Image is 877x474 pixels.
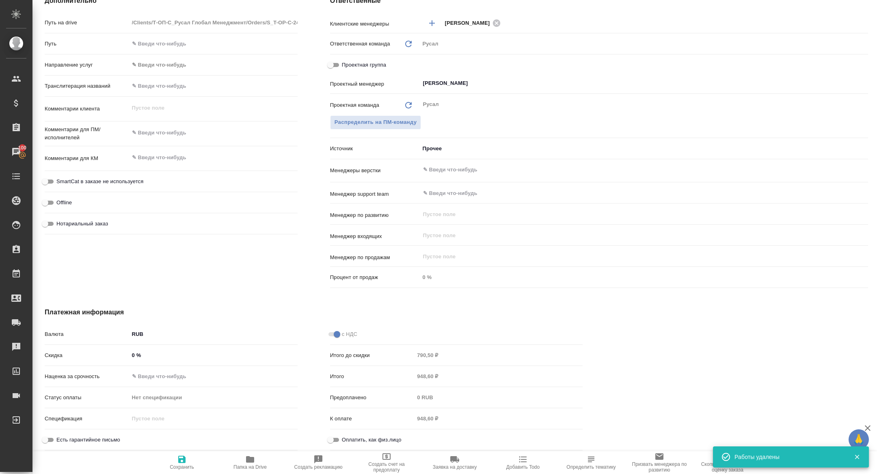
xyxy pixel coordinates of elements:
div: ✎ Введи что-нибудь [129,58,298,72]
input: Пустое поле [129,17,298,28]
p: Проектный менеджер [330,80,420,88]
button: Призвать менеджера по развитию [625,451,693,474]
span: Есть гарантийное письмо [56,436,120,444]
p: Комментарии для КМ [45,154,129,162]
p: Процент от продаж [330,273,420,281]
button: Распределить на ПМ-команду [330,115,421,130]
p: Менеджер по продажам [330,253,420,262]
input: Пустое поле [422,230,849,240]
button: Open [864,82,865,84]
input: ✎ Введи что-нибудь [422,188,838,198]
input: Пустое поле [422,251,849,261]
p: Предоплачено [330,394,415,402]
p: Статус оплаты [45,394,129,402]
input: ✎ Введи что-нибудь [129,38,298,50]
p: Скидка [45,351,129,359]
p: К оплате [330,415,415,423]
span: В заказе уже есть ответственный ПМ или ПМ группа [330,115,421,130]
div: RUB [129,327,298,341]
button: Сохранить [148,451,216,474]
span: Нотариальный заказ [56,220,108,228]
div: ✎ Введи что-нибудь [132,61,288,69]
span: [PERSON_NAME] [445,19,495,27]
input: Пустое поле [129,413,298,424]
span: Offline [56,199,72,207]
button: Скопировать ссылку на оценку заказа [693,451,762,474]
div: Работы удалены [734,453,842,461]
p: Комментарии для ПМ/исполнителей [45,126,129,142]
div: [PERSON_NAME] [445,18,503,28]
span: 🙏 [852,431,866,448]
span: Оплатить, как физ.лицо [342,436,402,444]
p: Направление услуг [45,61,129,69]
button: 🙏 [849,429,869,450]
p: Клиентские менеджеры [330,20,420,28]
p: Менеджер по развитию [330,211,420,219]
button: Закрыть [849,453,865,461]
div: Нет спецификации [129,391,298,405]
button: Заявка на доставку [421,451,489,474]
button: Добавить менеджера [422,13,442,33]
input: Пустое поле [422,209,849,219]
span: Создать счет на предоплату [357,461,416,473]
button: Open [864,193,865,194]
p: Путь на drive [45,19,129,27]
span: Призвать менеджера по развитию [630,461,689,473]
span: Скопировать ссылку на оценку заказа [698,461,757,473]
p: Итого до скидки [330,351,415,359]
input: ✎ Введи что-нибудь [129,349,298,361]
span: Создать рекламацию [294,464,343,470]
input: ✎ Введи что-нибудь [129,80,298,92]
p: Проектная команда [330,101,379,109]
p: Наценка за срочность [45,372,129,381]
p: Менеджеры верстки [330,167,420,175]
p: Путь [45,40,129,48]
span: Сохранить [170,464,194,470]
span: Определить тематику [566,464,616,470]
p: Комментарии клиента [45,105,129,113]
button: Добавить Todo [489,451,557,474]
p: Менеджер входящих [330,232,420,240]
div: Русал [420,37,868,51]
button: Open [864,169,865,171]
span: Добавить Todo [506,464,540,470]
input: Пустое поле [414,413,583,424]
button: Open [864,22,865,24]
button: Создать счет на предоплату [352,451,421,474]
p: Валюта [45,330,129,338]
p: Ответственная команда [330,40,390,48]
h4: Платежная информация [45,307,583,317]
input: Пустое поле [420,271,868,283]
span: Распределить на ПМ-команду [335,118,417,127]
span: 100 [13,144,32,152]
p: Итого [330,372,415,381]
p: Спецификация [45,415,129,423]
span: Заявка на доставку [433,464,477,470]
span: с НДС [342,330,357,338]
a: 100 [2,142,30,162]
div: Прочее [420,142,868,156]
button: Создать рекламацию [284,451,352,474]
p: Источник [330,145,420,153]
span: Проектная группа [342,61,386,69]
button: Папка на Drive [216,451,284,474]
input: ✎ Введи что-нибудь [129,370,298,382]
span: Папка на Drive [233,464,267,470]
input: Пустое поле [414,370,583,382]
p: Транслитерация названий [45,82,129,90]
input: ✎ Введи что-нибудь [422,165,838,175]
button: Определить тематику [557,451,625,474]
p: Менеджер support team [330,190,420,198]
span: SmartCat в заказе не используется [56,177,143,186]
input: Пустое поле [414,349,583,361]
input: Пустое поле [414,392,583,403]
